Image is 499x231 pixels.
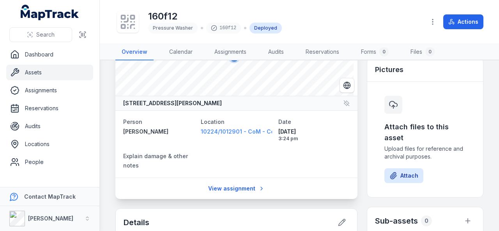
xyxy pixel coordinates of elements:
[375,64,403,75] h3: Pictures
[206,23,241,34] div: 160f12
[6,83,93,98] a: Assignments
[201,128,327,135] span: 10224/1012901 - CoM - Council House 1 (CH1)
[6,118,93,134] a: Audits
[249,23,282,34] div: Deployed
[148,10,282,23] h1: 160f12
[6,154,93,170] a: People
[278,118,291,125] span: Date
[123,118,142,125] span: Person
[201,128,272,136] a: 10224/1012901 - CoM - Council House 1 (CH1)
[375,215,418,226] h2: Sub-assets
[9,27,72,42] button: Search
[278,128,350,136] span: [DATE]
[6,136,93,152] a: Locations
[340,78,354,93] button: Switch to Satellite View
[355,44,395,60] a: Forms0
[421,215,432,226] div: 0
[123,128,195,136] a: [PERSON_NAME]
[6,47,93,62] a: Dashboard
[203,181,270,196] a: View assignment
[384,145,466,160] span: Upload files for reference and archival purposes.
[6,65,93,80] a: Assets
[201,118,225,125] span: Location
[443,14,483,29] button: Actions
[384,122,466,143] h3: Attach files to this asset
[404,44,441,60] a: Files0
[163,44,199,60] a: Calendar
[124,217,149,228] h2: Details
[21,5,79,20] a: MapTrack
[208,44,253,60] a: Assignments
[123,153,188,169] span: Explain damage & other notes
[425,47,435,56] div: 0
[24,193,76,200] strong: Contact MapTrack
[6,101,93,116] a: Reservations
[278,136,350,142] span: 3:24 pm
[115,44,154,60] a: Overview
[384,168,423,183] button: Attach
[299,44,345,60] a: Reservations
[278,128,350,142] time: 8/14/2025, 3:24:20 PM
[153,25,193,31] span: Pressure Washer
[123,99,222,107] strong: [STREET_ADDRESS][PERSON_NAME]
[262,44,290,60] a: Audits
[28,215,73,222] strong: [PERSON_NAME]
[36,31,55,39] span: Search
[379,47,389,56] div: 0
